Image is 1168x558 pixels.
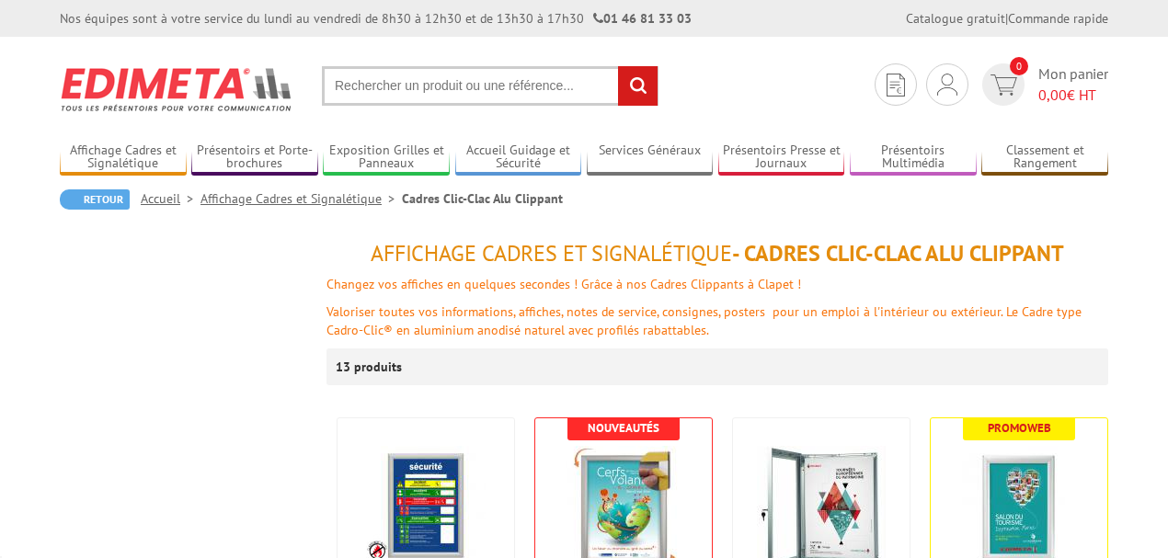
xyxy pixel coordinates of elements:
[1008,10,1108,27] a: Commande rapide
[60,142,187,173] a: Affichage Cadres et Signalétique
[988,420,1051,436] b: Promoweb
[1038,85,1067,104] span: 0,00
[978,63,1108,106] a: devis rapide 0 Mon panier 0,00€ HT
[588,420,659,436] b: Nouveautés
[60,189,130,210] a: Retour
[141,190,200,207] a: Accueil
[191,142,318,173] a: Présentoirs et Porte-brochures
[981,142,1108,173] a: Classement et Rangement
[200,190,402,207] a: Affichage Cadres et Signalétique
[1010,57,1028,75] span: 0
[991,74,1017,96] img: devis rapide
[618,66,658,106] input: rechercher
[593,10,692,27] strong: 01 46 81 33 03
[1038,85,1108,106] span: € HT
[60,55,294,123] img: Edimeta
[323,142,450,173] a: Exposition Grilles et Panneaux
[402,189,563,208] li: Cadres Clic-Clac Alu Clippant
[937,74,957,96] img: devis rapide
[887,74,905,97] img: devis rapide
[718,142,845,173] a: Présentoirs Presse et Journaux
[587,142,714,173] a: Services Généraux
[906,9,1108,28] div: |
[371,239,732,268] span: Affichage Cadres et Signalétique
[336,348,405,385] p: 13 produits
[326,242,1108,266] h1: - Cadres Clic-Clac Alu Clippant
[326,276,801,292] font: Changez vos affiches en quelques secondes ! Grâce à nos Cadres Clippants à Clapet !
[1038,63,1108,106] span: Mon panier
[850,142,977,173] a: Présentoirs Multimédia
[322,66,658,106] input: Rechercher un produit ou une référence...
[60,9,692,28] div: Nos équipes sont à votre service du lundi au vendredi de 8h30 à 12h30 et de 13h30 à 17h30
[326,303,1082,338] font: Valoriser toutes vos informations, affiches, notes de service, consignes, posters pour un emploi ...
[906,10,1005,27] a: Catalogue gratuit
[455,142,582,173] a: Accueil Guidage et Sécurité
